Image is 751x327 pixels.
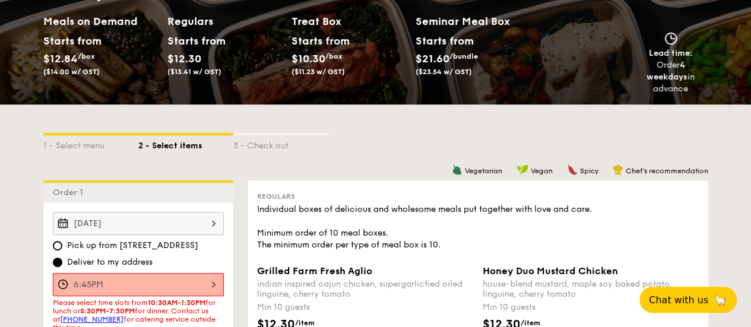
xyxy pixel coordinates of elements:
div: Starts from [167,32,220,50]
div: Starts from [43,32,96,50]
div: Min 10 guests [483,301,699,313]
span: $12.84 [43,52,78,65]
span: /item [521,319,540,327]
div: house-blend mustard, maple soy baked potato, linguine, cherry tomato [483,279,699,299]
input: Pick up from [STREET_ADDRESS] [53,241,62,250]
span: ($14.00 w/ GST) [43,68,100,76]
img: icon-spicy.37a8142b.svg [567,164,578,175]
input: Event time [53,273,224,296]
h2: Treat Box [291,13,406,30]
span: ($13.41 w/ GST) [167,68,221,76]
span: ($23.54 w/ GST) [416,68,472,76]
div: Starts from [291,32,344,50]
span: Honey Duo Mustard Chicken [483,265,618,277]
span: ($11.23 w/ GST) [291,68,345,76]
input: Deliver to my address [53,258,62,267]
span: Pick up from [STREET_ADDRESS] [67,240,198,252]
span: /box [325,52,343,61]
span: Lead time: [649,48,693,58]
span: /bundle [449,52,478,61]
h2: Seminar Meal Box [416,13,540,30]
strong: 5:30PM-7:30PM [80,307,135,315]
button: Chat with us🦙 [639,287,737,313]
span: Vegetarian [465,167,502,175]
div: 2 - Select items [138,135,233,152]
span: /item [295,319,315,327]
div: 3 - Check out [233,135,328,152]
strong: 10:30AM-1:30PM [148,299,205,307]
img: icon-clock.2db775ea.svg [662,32,680,45]
div: Starts from [416,32,473,50]
img: icon-vegan.f8ff3823.svg [516,164,528,175]
span: Order 1 [53,188,88,198]
span: Chat with us [649,294,708,306]
img: icon-chef-hat.a58ddaea.svg [613,164,623,175]
span: Deliver to my address [67,256,153,268]
span: 🦙 [713,293,727,307]
div: indian inspired cajun chicken, supergarlicfied oiled linguine, cherry tomato [257,279,473,299]
span: Chef's recommendation [626,167,708,175]
div: 1 - Select menu [43,135,138,152]
div: Order in advance [633,59,708,95]
span: Regulars [257,192,295,201]
span: Grilled Farm Fresh Aglio [257,265,372,277]
span: $10.30 [291,52,325,65]
img: icon-vegetarian.fe4039eb.svg [452,164,462,175]
a: [PHONE_NUMBER] [60,315,123,323]
span: Vegan [531,167,553,175]
h2: Meals on Demand [43,13,158,30]
span: /box [78,52,95,61]
span: $21.60 [416,52,449,65]
input: Event date [53,212,224,235]
span: $12.30 [167,52,201,65]
div: Individual boxes of delicious and wholesome meals put together with love and care. Minimum order ... [257,204,699,251]
span: Spicy [580,167,598,175]
h2: Regulars [167,13,282,30]
div: Min 10 guests [257,301,473,313]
